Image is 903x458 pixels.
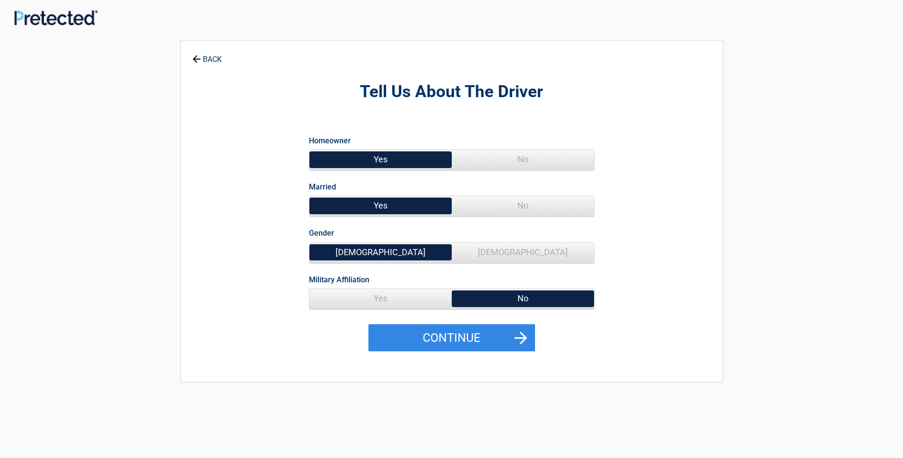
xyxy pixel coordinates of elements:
[368,324,535,352] button: Continue
[309,227,334,239] label: Gender
[309,134,351,147] label: Homeowner
[309,150,452,169] span: Yes
[190,47,224,63] a: BACK
[452,289,594,308] span: No
[309,273,369,286] label: Military Affiliation
[309,289,452,308] span: Yes
[233,81,670,103] h2: Tell Us About The Driver
[452,150,594,169] span: No
[309,196,452,215] span: Yes
[14,10,98,25] img: Main Logo
[452,196,594,215] span: No
[309,180,336,193] label: Married
[452,243,594,262] span: [DEMOGRAPHIC_DATA]
[309,243,452,262] span: [DEMOGRAPHIC_DATA]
